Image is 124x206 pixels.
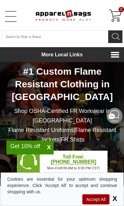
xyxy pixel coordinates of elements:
[82,194,109,204] span: Accept All
[2,30,108,43] input: Search By Style or Brand
[7,176,117,195] div: Cookies are essential for your optimum shopping experience. Click 'Accept All' to accept and cont...
[44,144,54,151] span: X
[47,166,100,170] span: Mon-Fri(8:00 AM to 8:00 PM CST)
[17,151,40,172] img: Banner_1
[119,7,124,12] span: 0
[61,136,85,143] a: FR Shirts
[3,106,122,144] p: Shop OSHA-Certified FR Workwear in [GEOGRAPHIC_DATA] | |
[111,31,121,41] img: search icon
[111,195,117,203] span: X
[9,127,74,133] a: Flame Resistant Uniforms
[108,30,122,43] button: Search
[6,144,44,149] div: Get 10% off
[107,108,122,124] img: Chat-Offline-Icon-Mobile
[4,10,17,23] a: Open Left Menu
[23,5,95,27] a: ApparelnBags
[107,8,122,23] a: 0
[40,127,116,143] a: Flame Resistant Jackets
[40,154,107,165] span: Toll Free:
[23,5,91,25] img: ApparelnBags.com Official Website
[12,66,113,102] span: #1 Custom Flame Resistant Clothing in [GEOGRAPHIC_DATA]
[51,159,96,165] a: [PHONE_NUMBER]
